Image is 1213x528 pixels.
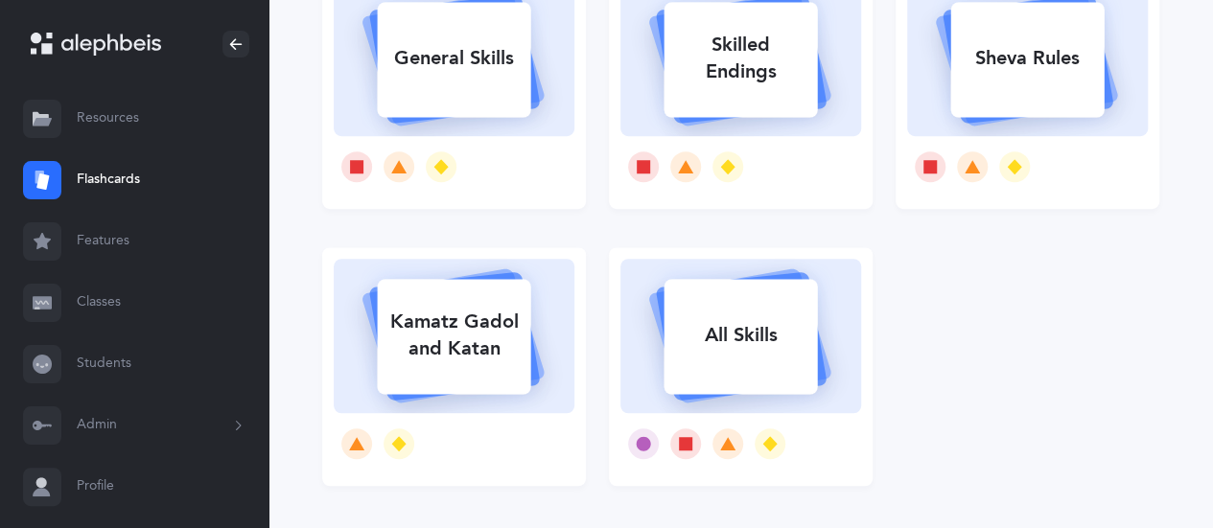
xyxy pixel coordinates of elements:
div: Skilled Endings [664,20,817,97]
div: General Skills [377,34,530,83]
div: Kamatz Gadol and Katan [377,297,530,374]
div: Sheva Rules [950,34,1104,83]
iframe: Drift Widget Chat Controller [1117,432,1190,505]
div: All Skills [664,310,817,360]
